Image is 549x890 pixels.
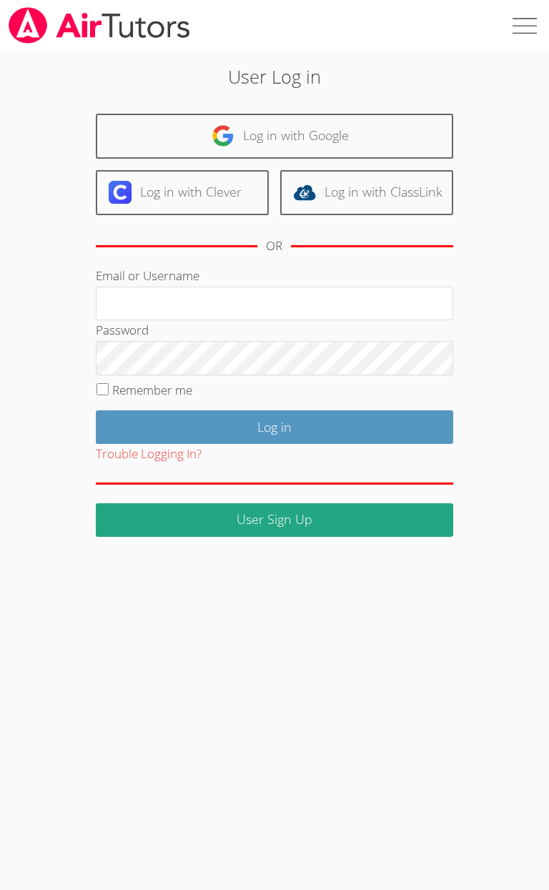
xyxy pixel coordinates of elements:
a: Log in with ClassLink [280,170,453,215]
button: Trouble Logging In? [96,444,202,465]
div: OR [266,236,282,257]
img: google-logo-50288ca7cdecda66e5e0955fdab243c47b7ad437acaf1139b6f446037453330a.svg [212,124,234,147]
label: Email or Username [96,267,199,284]
label: Password [96,322,149,338]
h2: User Log in [77,63,473,90]
input: Log in [96,410,453,444]
img: classlink-logo-d6bb404cc1216ec64c9a2012d9dc4662098be43eaf13dc465df04b49fa7ab582.svg [293,181,316,204]
img: airtutors_banner-c4298cdbf04f3fff15de1276eac7730deb9818008684d7c2e4769d2f7ddbe033.png [7,7,192,44]
a: User Sign Up [96,503,453,537]
img: clever-logo-6eab21bc6e7a338710f1a6ff85c0baf02591cd810cc4098c63d3a4b26e2feb20.svg [109,181,132,204]
a: Log in with Google [96,114,453,159]
label: Remember me [112,382,192,398]
a: Log in with Clever [96,170,269,215]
